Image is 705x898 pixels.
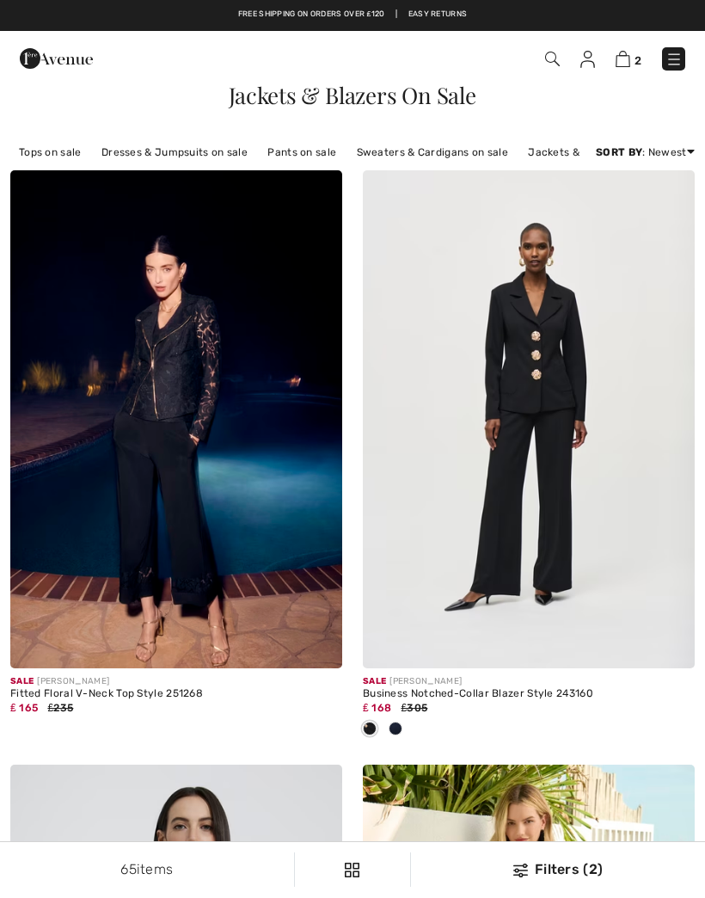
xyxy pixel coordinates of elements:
span: 2 [634,54,641,67]
span: Jackets & Blazers On Sale [229,80,476,110]
img: Filters [345,863,359,877]
img: Shopping Bag [616,51,630,67]
a: Dresses & Jumpsuits on sale [93,141,256,163]
a: Sweaters & Cardigans on sale [348,141,517,163]
div: Black [357,716,383,744]
span: ₤235 [48,702,74,714]
a: 1ère Avenue [20,49,93,65]
img: Search [545,52,560,66]
span: | [395,9,397,21]
a: Tops on sale [10,141,90,163]
img: My Info [580,51,595,68]
div: [PERSON_NAME] [10,675,342,688]
span: 65 [120,861,137,877]
span: ₤305 [402,702,428,714]
img: Fitted Floral V-Neck Top Style 251268. Black [10,170,342,668]
span: Sale [363,676,386,686]
div: Midnight Blue [383,716,408,744]
img: 1ère Avenue [20,41,93,76]
div: : Newest [596,145,695,160]
img: Business Notched-Collar Blazer Style 243160. Black [363,170,695,668]
a: Pants on sale [259,141,345,163]
span: ₤ 165 [10,702,38,714]
div: [PERSON_NAME] [363,675,695,688]
a: Easy Returns [408,9,468,21]
a: 2 [616,48,641,69]
strong: Sort By [596,146,642,158]
div: Filters (2) [421,859,695,880]
a: Free shipping on orders over ₤120 [238,9,385,21]
span: Sale [10,676,34,686]
div: Business Notched-Collar Blazer Style 243160 [363,688,695,700]
img: Filters [513,864,528,877]
div: Fitted Floral V-Neck Top Style 251268 [10,688,342,700]
a: Jackets & Blazers on sale [519,141,668,163]
img: Menu [665,51,683,68]
span: ₤ 168 [363,702,391,714]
